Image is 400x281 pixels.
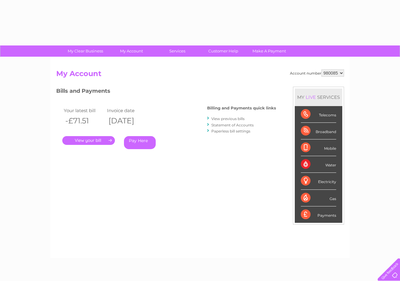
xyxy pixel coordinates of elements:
div: Electricity [301,173,336,189]
div: Broadband [301,123,336,139]
a: My Account [106,45,156,57]
a: Paperless bill settings [211,129,250,133]
a: Customer Help [198,45,248,57]
th: -£71.51 [62,115,106,127]
h2: My Account [56,69,344,81]
div: Mobile [301,139,336,156]
a: View previous bills [211,116,245,121]
div: Telecoms [301,106,336,123]
div: MY SERVICES [295,89,342,106]
a: . [62,136,115,145]
td: Your latest bill [62,106,106,115]
a: Statement of Accounts [211,123,254,127]
div: Payments [301,206,336,223]
h3: Bills and Payments [56,87,276,97]
a: Make A Payment [244,45,294,57]
div: Account number [290,69,344,77]
td: Invoice date [106,106,149,115]
a: My Clear Business [60,45,110,57]
a: Services [152,45,202,57]
div: Water [301,156,336,173]
div: LIVE [304,94,317,100]
a: Pay Here [124,136,156,149]
th: [DATE] [106,115,149,127]
div: Gas [301,190,336,206]
h4: Billing and Payments quick links [207,106,276,110]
